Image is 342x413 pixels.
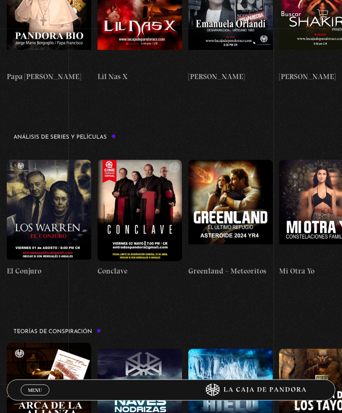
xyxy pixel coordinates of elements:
[98,149,182,289] a: Conclave
[7,266,91,277] h4: El Conjuro
[188,149,273,289] a: Greenland – Meteoritos
[188,266,273,277] h4: Greenland – Meteoritos
[188,71,273,83] h4: [PERSON_NAME]
[281,11,301,18] a: Buscar
[317,8,328,20] a: View your shopping cart
[98,266,182,277] h4: Conclave
[98,71,182,83] h4: Lil Nas X
[28,388,42,393] span: Menu
[25,395,45,401] span: Cerrar
[7,149,91,289] a: El Conjuro
[7,71,91,83] h4: Papa [PERSON_NAME]
[14,134,116,140] h3: Análisis de series y películas
[14,329,101,335] h3: Teorías de Conspiración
